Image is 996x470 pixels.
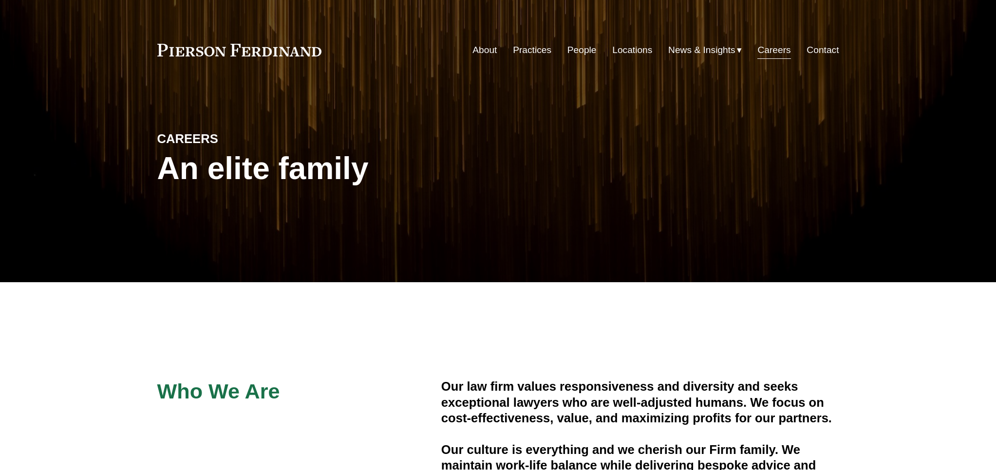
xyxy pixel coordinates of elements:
[441,379,839,426] h4: Our law firm values responsiveness and diversity and seeks exceptional lawyers who are well-adjus...
[612,41,652,59] a: Locations
[157,131,328,146] h4: CAREERS
[513,41,551,59] a: Practices
[157,380,280,403] span: Who We Are
[757,41,790,59] a: Careers
[668,42,735,59] span: News & Insights
[668,41,742,59] a: folder dropdown
[157,151,498,186] h1: An elite family
[567,41,597,59] a: People
[807,41,839,59] a: Contact
[472,41,497,59] a: About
